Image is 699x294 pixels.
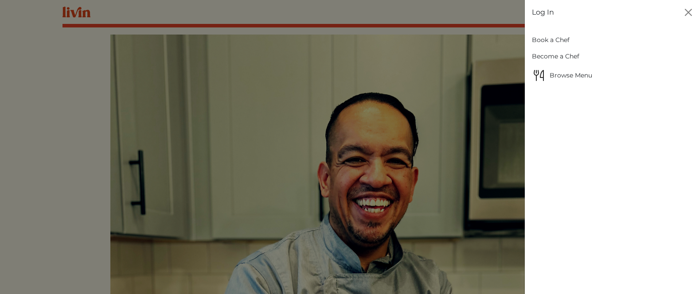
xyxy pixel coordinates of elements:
[532,32,692,48] a: Book a Chef
[532,7,554,18] a: Log In
[532,48,692,65] a: Become a Chef
[532,68,546,82] img: Browse Menu
[532,68,692,82] span: Browse Menu
[532,65,692,86] a: Browse MenuBrowse Menu
[681,5,695,19] button: Close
